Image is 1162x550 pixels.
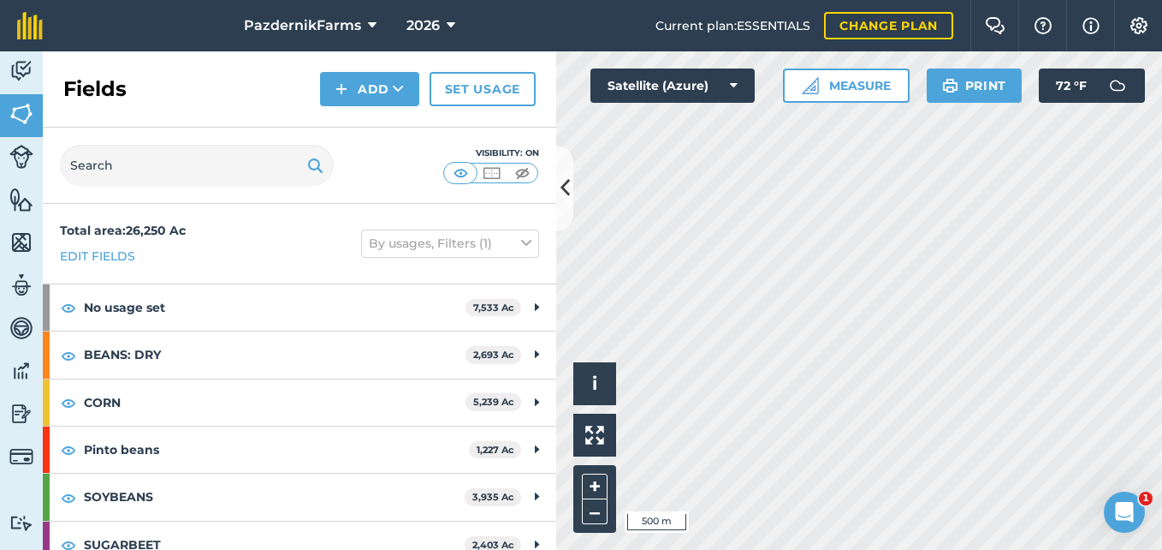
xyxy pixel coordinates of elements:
strong: Total area : 26,250 Ac [60,223,186,238]
button: By usages, Filters (1) [361,230,539,257]
div: Visibility: On [443,146,539,160]
img: svg+xml;base64,PHN2ZyB4bWxucz0iaHR0cDovL3d3dy53My5vcmcvMjAwMC9zdmciIHdpZHRoPSIxOSIgaGVpZ2h0PSIyNC... [942,75,958,96]
span: Current plan : ESSENTIALS [655,16,810,35]
img: svg+xml;base64,PD94bWwgdmVyc2lvbj0iMS4wIiBlbmNvZGluZz0idXRmLTgiPz4KPCEtLSBHZW5lcmF0b3I6IEFkb2JlIE... [9,515,33,531]
button: Satellite (Azure) [590,69,755,103]
strong: 1,227 Ac [477,444,514,456]
img: svg+xml;base64,PHN2ZyB4bWxucz0iaHR0cDovL3d3dy53My5vcmcvMjAwMC9zdmciIHdpZHRoPSI1MCIgaGVpZ2h0PSI0MC... [481,164,502,182]
img: svg+xml;base64,PHN2ZyB4bWxucz0iaHR0cDovL3d3dy53My5vcmcvMjAwMC9zdmciIHdpZHRoPSIxOCIgaGVpZ2h0PSIyNC... [61,345,76,366]
img: svg+xml;base64,PHN2ZyB4bWxucz0iaHR0cDovL3d3dy53My5vcmcvMjAwMC9zdmciIHdpZHRoPSI1MCIgaGVpZ2h0PSI0MC... [450,164,471,182]
div: Pinto beans1,227 Ac [43,427,556,473]
span: i [592,373,597,394]
strong: 3,935 Ac [472,491,514,503]
img: svg+xml;base64,PD94bWwgdmVyc2lvbj0iMS4wIiBlbmNvZGluZz0idXRmLTgiPz4KPCEtLSBHZW5lcmF0b3I6IEFkb2JlIE... [9,401,33,427]
strong: 5,239 Ac [473,396,514,408]
img: svg+xml;base64,PHN2ZyB4bWxucz0iaHR0cDovL3d3dy53My5vcmcvMjAwMC9zdmciIHdpZHRoPSI1NiIgaGVpZ2h0PSI2MC... [9,187,33,212]
button: 72 °F [1039,69,1145,103]
img: A question mark icon [1033,17,1053,34]
button: Print [927,69,1023,103]
img: A cog icon [1129,17,1149,34]
img: svg+xml;base64,PD94bWwgdmVyc2lvbj0iMS4wIiBlbmNvZGluZz0idXRmLTgiPz4KPCEtLSBHZW5lcmF0b3I6IEFkb2JlIE... [9,272,33,298]
div: BEANS: DRY2,693 Ac [43,332,556,378]
iframe: Intercom live chat [1104,492,1145,533]
button: i [573,362,616,405]
button: Add [320,72,419,106]
strong: Pinto beans [84,427,469,473]
a: Edit fields [60,247,135,266]
button: + [582,474,608,499]
a: Set usage [430,72,536,106]
span: PazdernikFarms [244,15,361,36]
strong: CORN [84,380,465,426]
img: fieldmargin Logo [17,12,43,39]
button: Measure [783,69,910,103]
strong: No usage set [84,284,465,331]
strong: 2,693 Ac [473,349,514,361]
span: 1 [1139,492,1153,505]
img: Four arrows, one pointing top left, one top right, one bottom right and the last bottom left [585,426,604,445]
span: 72 ° F [1056,69,1087,103]
span: 2026 [406,15,440,36]
img: svg+xml;base64,PD94bWwgdmVyc2lvbj0iMS4wIiBlbmNvZGluZz0idXRmLTgiPz4KPCEtLSBHZW5lcmF0b3I6IEFkb2JlIE... [9,145,33,169]
img: svg+xml;base64,PHN2ZyB4bWxucz0iaHR0cDovL3d3dy53My5vcmcvMjAwMC9zdmciIHdpZHRoPSIxOCIgaGVpZ2h0PSIyNC... [61,297,76,318]
img: Ruler icon [802,77,819,94]
img: svg+xml;base64,PD94bWwgdmVyc2lvbj0iMS4wIiBlbmNvZGluZz0idXRmLTgiPz4KPCEtLSBHZW5lcmF0b3I6IEFkb2JlIE... [9,358,33,384]
strong: BEANS: DRY [84,332,465,378]
div: SOYBEANS3,935 Ac [43,474,556,520]
a: Change plan [824,12,953,39]
img: svg+xml;base64,PHN2ZyB4bWxucz0iaHR0cDovL3d3dy53My5vcmcvMjAwMC9zdmciIHdpZHRoPSI1NiIgaGVpZ2h0PSI2MC... [9,101,33,127]
img: svg+xml;base64,PHN2ZyB4bWxucz0iaHR0cDovL3d3dy53My5vcmcvMjAwMC9zdmciIHdpZHRoPSIxNyIgaGVpZ2h0PSIxNy... [1082,15,1100,36]
img: svg+xml;base64,PHN2ZyB4bWxucz0iaHR0cDovL3d3dy53My5vcmcvMjAwMC9zdmciIHdpZHRoPSIxOCIgaGVpZ2h0PSIyNC... [61,487,76,508]
img: svg+xml;base64,PD94bWwgdmVyc2lvbj0iMS4wIiBlbmNvZGluZz0idXRmLTgiPz4KPCEtLSBHZW5lcmF0b3I6IEFkb2JlIE... [9,58,33,84]
button: – [582,499,608,524]
img: svg+xml;base64,PHN2ZyB4bWxucz0iaHR0cDovL3d3dy53My5vcmcvMjAwMC9zdmciIHdpZHRoPSI1MCIgaGVpZ2h0PSI0MC... [512,164,533,182]
h2: Fields [63,75,127,103]
img: svg+xml;base64,PHN2ZyB4bWxucz0iaHR0cDovL3d3dy53My5vcmcvMjAwMC9zdmciIHdpZHRoPSIxOCIgaGVpZ2h0PSIyNC... [61,439,76,460]
img: svg+xml;base64,PHN2ZyB4bWxucz0iaHR0cDovL3d3dy53My5vcmcvMjAwMC9zdmciIHdpZHRoPSI1NiIgaGVpZ2h0PSI2MC... [9,230,33,255]
strong: SOYBEANS [84,474,465,520]
input: Search [60,145,334,186]
img: Two speech bubbles overlapping with the left bubble in the forefront [985,17,1005,34]
strong: 7,533 Ac [473,302,514,314]
img: svg+xml;base64,PHN2ZyB4bWxucz0iaHR0cDovL3d3dy53My5vcmcvMjAwMC9zdmciIHdpZHRoPSIxOCIgaGVpZ2h0PSIyNC... [61,392,76,413]
div: No usage set7,533 Ac [43,284,556,331]
img: svg+xml;base64,PD94bWwgdmVyc2lvbj0iMS4wIiBlbmNvZGluZz0idXRmLTgiPz4KPCEtLSBHZW5lcmF0b3I6IEFkb2JlIE... [9,445,33,469]
img: svg+xml;base64,PD94bWwgdmVyc2lvbj0iMS4wIiBlbmNvZGluZz0idXRmLTgiPz4KPCEtLSBHZW5lcmF0b3I6IEFkb2JlIE... [1100,69,1135,103]
img: svg+xml;base64,PHN2ZyB4bWxucz0iaHR0cDovL3d3dy53My5vcmcvMjAwMC9zdmciIHdpZHRoPSIxNCIgaGVpZ2h0PSIyNC... [335,79,347,99]
div: CORN5,239 Ac [43,380,556,426]
img: svg+xml;base64,PD94bWwgdmVyc2lvbj0iMS4wIiBlbmNvZGluZz0idXRmLTgiPz4KPCEtLSBHZW5lcmF0b3I6IEFkb2JlIE... [9,315,33,341]
img: svg+xml;base64,PHN2ZyB4bWxucz0iaHR0cDovL3d3dy53My5vcmcvMjAwMC9zdmciIHdpZHRoPSIxOSIgaGVpZ2h0PSIyNC... [307,155,323,176]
